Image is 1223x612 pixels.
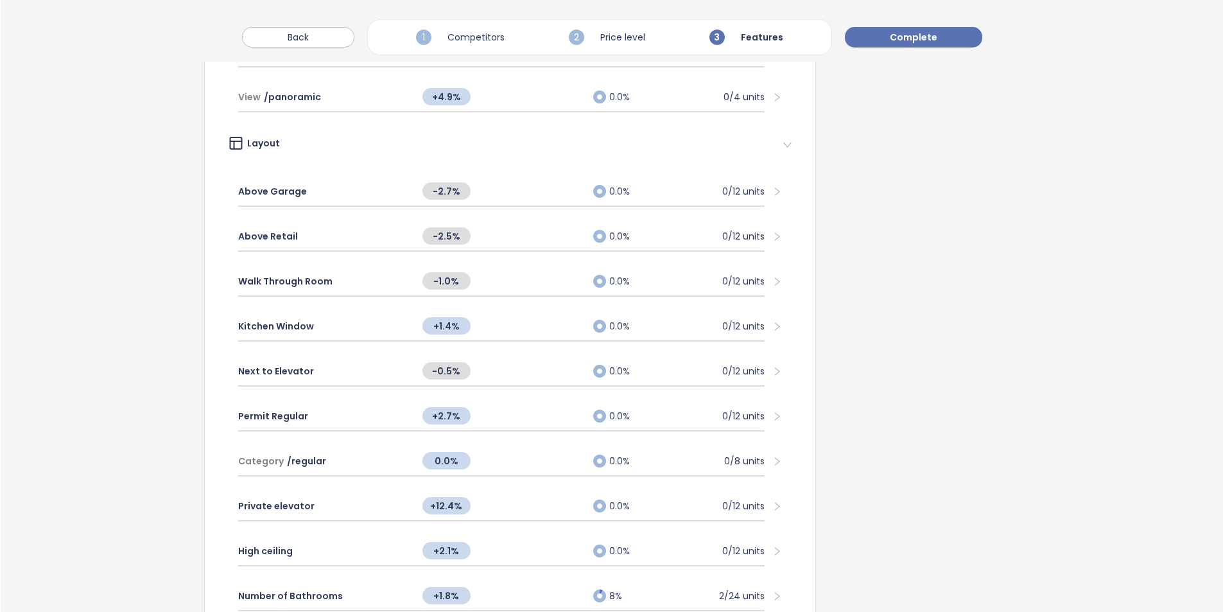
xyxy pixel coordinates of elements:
span: right [772,277,782,286]
span: right [772,322,782,331]
div: 0/12 units [722,274,765,288]
button: Complete [845,27,982,48]
span: right [772,502,782,511]
span: +2.1% [422,542,471,559]
span: Permit Regular [238,409,308,423]
span: -0.5% [422,362,471,380]
span: 0.0% [422,452,471,469]
span: View [238,90,261,104]
div: Features [706,26,786,48]
div: 0/8 units [724,454,765,468]
span: 0.0% [609,184,630,198]
div: 0/4 units [724,90,765,104]
span: right [772,232,782,241]
span: 1 [416,30,431,45]
span: Private elevator [238,499,315,513]
span: 2 [569,30,584,45]
span: Number of Bathrooms [238,589,343,603]
span: +4.9% [422,88,471,105]
span: 0.0% [609,499,630,513]
div: 0/12 units [722,184,765,198]
span: right [772,367,782,376]
span: 0.0% [609,454,630,468]
span: / panoramic [264,90,321,104]
div: Price level [566,26,648,48]
span: 0.0% [609,274,630,288]
span: right [772,92,782,102]
span: Complete [890,30,937,44]
span: right [772,457,782,466]
span: 8% [609,589,622,603]
span: right [772,591,782,601]
span: Category [238,454,284,468]
div: 0/12 units [722,319,765,333]
span: 0.0% [609,90,630,104]
span: -2.5% [422,227,471,245]
span: High ceiling [238,544,293,558]
span: Next to Elevator [238,364,314,378]
span: right [772,546,782,556]
div: 0/12 units [722,229,765,243]
span: 3 [709,30,725,45]
span: +12.4% [422,497,471,514]
span: Above Retail [238,229,298,243]
span: +1.8% [422,587,471,604]
div: 0/12 units [722,544,765,558]
span: / regular [287,454,326,468]
span: 0.0% [609,544,630,558]
span: +1.4% [422,317,471,335]
span: Walk Through Room [238,274,333,288]
div: Layout [228,136,775,154]
div: 0/12 units [722,409,765,423]
div: Competitors [413,26,508,48]
span: 0.0% [609,409,630,423]
span: right [772,412,782,421]
div: 0/12 units [722,499,765,513]
span: -1.0% [422,272,471,290]
div: 2/24 units [719,589,765,603]
span: right [772,187,782,197]
div: 0/12 units [722,364,765,378]
span: 0.0% [609,319,630,333]
button: Back [242,27,354,48]
span: Above Garage [238,184,307,198]
span: 0.0% [609,364,630,378]
span: +2.7% [422,407,471,424]
span: 0.0% [609,229,630,243]
span: -2.7% [422,182,471,200]
span: Back [288,30,309,44]
span: Kitchen Window [238,319,314,333]
span: right [783,140,792,150]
